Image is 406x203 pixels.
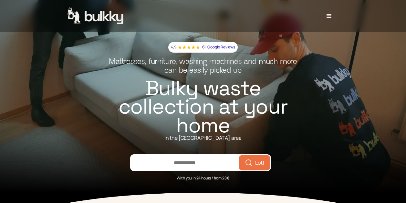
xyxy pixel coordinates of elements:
span: Lot! [255,160,264,165]
div: Menu [319,6,339,26]
div: With you in 24 hours / from 28€ [177,171,229,182]
p: 61 [202,44,206,51]
p: Google Reviews [207,44,235,51]
h2: Mattresses, furniture, washing machines and much more can be easily picked up [109,58,297,79]
p: 4,9 [171,44,176,51]
a: Home [68,7,124,25]
h1: Bulky waste collection at your home [110,79,296,135]
div: In the [GEOGRAPHIC_DATA] area [164,135,242,141]
button: Lot! [240,156,269,169]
